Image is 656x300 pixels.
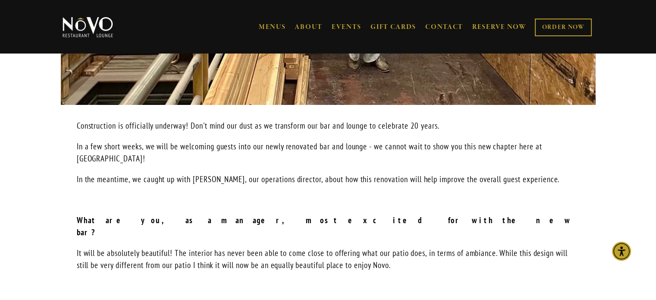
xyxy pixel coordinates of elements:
[425,19,463,35] a: CONTACT
[77,140,580,165] p: In a few short weeks, we will be welcoming guests into our newly renovated bar and lounge - we ca...
[472,19,527,35] a: RESERVE NOW
[535,19,591,36] a: ORDER NOW
[61,16,115,38] img: Novo Restaurant &amp; Lounge
[370,19,416,35] a: GIFT CARDS
[295,23,323,32] a: ABOUT
[77,215,581,238] strong: What are you, as a manager, most excited for with the new bar?
[332,23,361,32] a: EVENTS
[259,23,286,32] a: MENUS
[77,120,580,132] p: Construction is officially underway! Don't mind our dust as we transform our bar and lounge to ce...
[77,173,580,186] p: In the meantime, we caught up with [PERSON_NAME], our operations director, about how this renovat...
[77,247,580,272] p: It will be absolutely beautiful! The interior has never been able to come close to offering what ...
[612,242,631,261] div: Accessibility Menu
